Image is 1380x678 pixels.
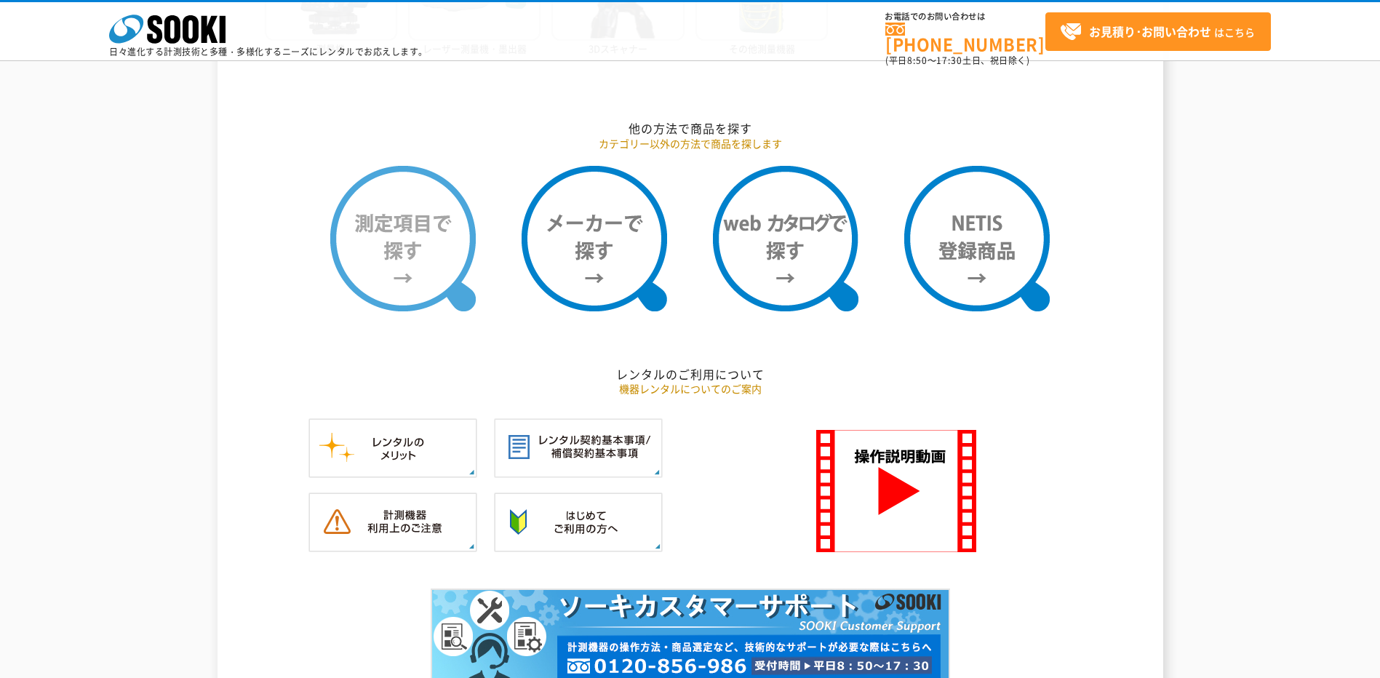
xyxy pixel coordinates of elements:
img: webカタログで探す [713,166,858,311]
span: はこちら [1060,21,1255,43]
a: 計測機器ご利用上のご注意 [308,537,477,551]
span: (平日 ～ 土日、祝日除く) [885,54,1029,67]
span: お電話でのお問い合わせは [885,12,1045,21]
span: 17:30 [936,54,962,67]
img: 測定項目で探す [330,166,476,311]
strong: お見積り･お問い合わせ [1089,23,1211,40]
img: メーカーで探す [522,166,667,311]
h2: 他の方法で商品を探す [265,121,1116,136]
img: SOOKI 操作説明動画 [816,430,976,552]
img: レンタルのメリット [308,418,477,478]
p: 機器レンタルについてのご案内 [265,381,1116,396]
img: レンタル契約基本事項／補償契約基本事項 [494,418,663,478]
span: 8:50 [907,54,928,67]
img: 計測機器ご利用上のご注意 [308,492,477,552]
a: [PHONE_NUMBER] [885,23,1045,52]
p: カテゴリー以外の方法で商品を探します [265,136,1116,151]
a: レンタルのメリット [308,463,477,476]
p: 日々進化する計測技術と多種・多様化するニーズにレンタルでお応えします。 [109,47,428,56]
img: はじめてご利用の方へ [494,492,663,552]
h2: レンタルのご利用について [265,367,1116,382]
img: NETIS登録商品 [904,166,1050,311]
a: はじめてご利用の方へ [494,537,663,551]
a: お見積り･お問い合わせはこちら [1045,12,1271,51]
a: レンタル契約基本事項／補償契約基本事項 [494,463,663,476]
